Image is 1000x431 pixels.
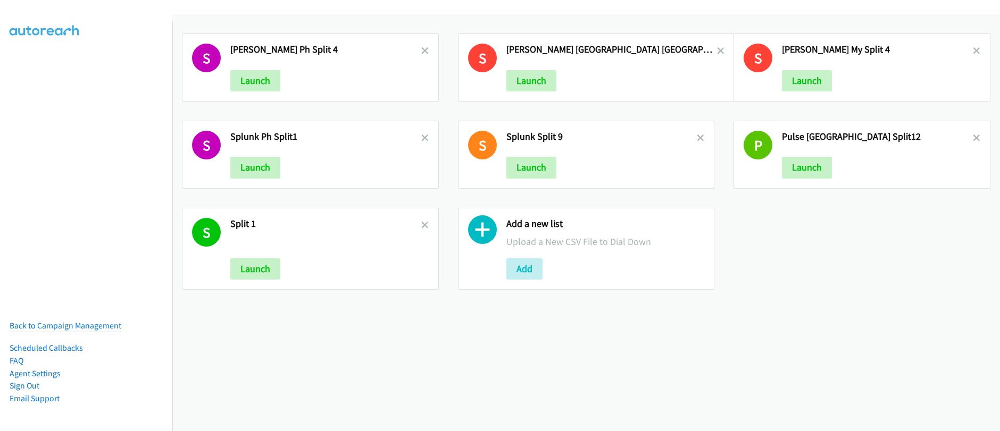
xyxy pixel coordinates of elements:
h1: S [192,218,221,247]
button: Launch [782,157,832,178]
h2: [PERSON_NAME] [GEOGRAPHIC_DATA] [GEOGRAPHIC_DATA] 11 [506,44,718,56]
h1: S [192,44,221,72]
h2: Add a new list [506,218,705,230]
button: Launch [230,157,280,178]
h1: S [192,131,221,159]
button: Launch [230,70,280,91]
button: Launch [506,157,556,178]
h2: Splunk Ph Split1 [230,131,421,143]
h2: Split 1 [230,218,421,230]
h2: [PERSON_NAME] Ph Split 4 [230,44,421,56]
h1: S [468,131,497,159]
a: Scheduled Callbacks [10,343,83,353]
button: Launch [230,258,280,280]
p: Upload a New CSV File to Dial Down [506,234,705,249]
a: Sign Out [10,381,39,391]
h2: Splunk Split 9 [506,131,697,143]
button: Add [506,258,543,280]
h1: P [744,131,772,159]
h1: S [744,44,772,72]
h1: S [468,44,497,72]
a: FAQ [10,356,23,366]
h2: [PERSON_NAME] My Split 4 [782,44,973,56]
a: Back to Campaign Management [10,320,121,331]
button: Launch [506,70,556,91]
a: Email Support [10,393,60,403]
h2: Pulse [GEOGRAPHIC_DATA] Split12 [782,131,973,143]
a: Agent Settings [10,368,61,378]
button: Launch [782,70,832,91]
